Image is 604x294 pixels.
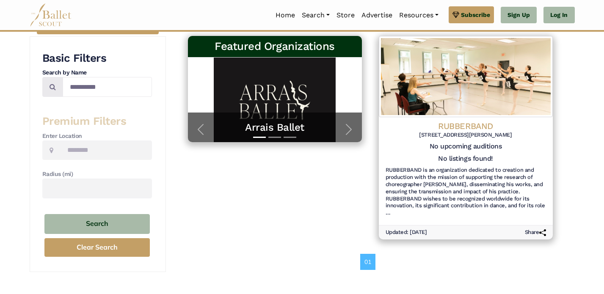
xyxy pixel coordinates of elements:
[333,6,358,24] a: Store
[360,254,375,270] a: 01
[386,142,546,151] h5: No upcoming auditions
[379,36,553,117] img: Logo
[268,132,281,142] button: Slide 2
[195,39,355,54] h3: Featured Organizations
[360,254,380,270] nav: Page navigation example
[42,170,152,179] h4: Radius (mi)
[272,6,298,24] a: Home
[452,10,459,19] img: gem.svg
[298,6,333,24] a: Search
[396,6,442,24] a: Resources
[386,132,546,139] h6: [STREET_ADDRESS][PERSON_NAME]
[42,51,152,66] h3: Basic Filters
[42,114,152,129] h3: Premium Filters
[358,6,396,24] a: Advertise
[42,132,152,140] h4: Enter Location
[386,167,546,217] h6: RUBBERBAND is an organization dedicated to creation and production with the mission of supporting...
[449,6,494,23] a: Subscribe
[461,10,490,19] span: Subscribe
[386,121,546,132] h4: RUBBERBAND
[253,132,266,142] button: Slide 1
[543,7,574,24] a: Log In
[196,121,353,134] a: Arrais Ballet
[525,229,546,236] h6: Share
[284,132,296,142] button: Slide 3
[44,238,150,257] button: Clear Search
[501,7,537,24] a: Sign Up
[44,214,150,234] button: Search
[386,229,427,236] h6: Updated: [DATE]
[60,140,152,160] input: Location
[63,77,152,97] input: Search by names...
[438,154,493,163] h5: No listings found!
[42,69,152,77] h4: Search by Name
